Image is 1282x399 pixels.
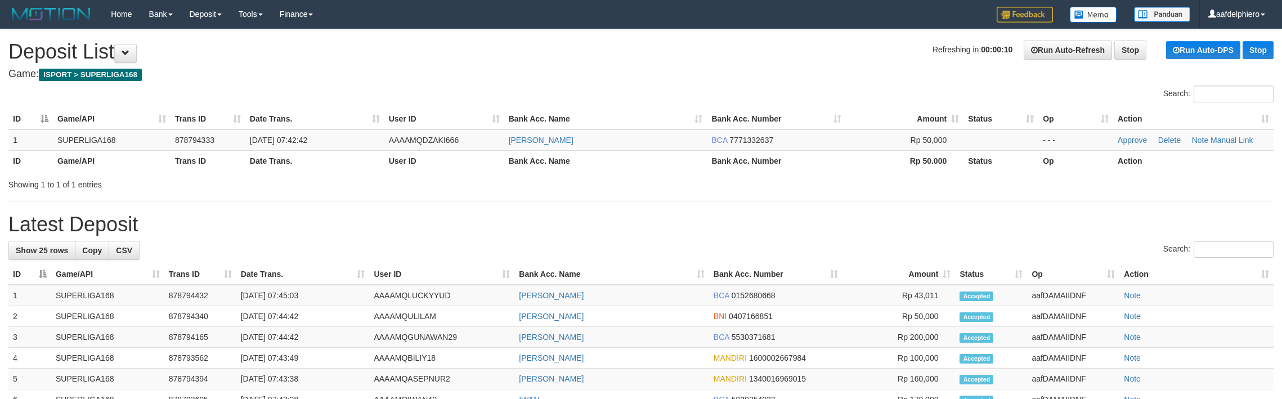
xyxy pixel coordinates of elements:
[960,354,993,364] span: Accepted
[707,150,846,171] th: Bank Acc. Number
[846,109,963,129] th: Amount: activate to sort column ascending
[53,109,171,129] th: Game/API: activate to sort column ascending
[236,285,370,306] td: [DATE] 07:45:03
[75,241,109,260] a: Copy
[8,369,51,389] td: 5
[842,306,956,327] td: Rp 50,000
[8,129,53,151] td: 1
[1243,41,1274,59] a: Stop
[1211,136,1253,145] a: Manual Link
[53,150,171,171] th: Game/API
[8,174,526,190] div: Showing 1 to 1 of 1 entries
[1038,150,1113,171] th: Op
[8,241,75,260] a: Show 25 rows
[960,292,993,301] span: Accepted
[846,150,963,171] th: Rp 50.000
[171,109,245,129] th: Trans ID: activate to sort column ascending
[711,136,727,145] span: BCA
[1124,353,1141,362] a: Note
[1038,129,1113,151] td: - - -
[911,136,947,145] span: Rp 50,000
[51,264,164,285] th: Game/API: activate to sort column ascending
[245,150,384,171] th: Date Trans.
[250,136,307,145] span: [DATE] 07:42:42
[236,369,370,389] td: [DATE] 07:43:38
[175,136,214,145] span: 878794333
[236,306,370,327] td: [DATE] 07:44:42
[842,327,956,348] td: Rp 200,000
[109,241,140,260] a: CSV
[236,264,370,285] th: Date Trans.: activate to sort column ascending
[53,129,171,151] td: SUPERLIGA168
[8,306,51,327] td: 2
[519,374,584,383] a: [PERSON_NAME]
[8,109,53,129] th: ID: activate to sort column descending
[963,150,1038,171] th: Status
[1027,264,1119,285] th: Op: activate to sort column ascending
[1192,136,1209,145] a: Note
[164,348,236,369] td: 878793562
[1124,374,1141,383] a: Note
[1070,7,1117,23] img: Button%20Memo.svg
[519,291,584,300] a: [PERSON_NAME]
[1124,312,1141,321] a: Note
[1024,41,1112,60] a: Run Auto-Refresh
[729,312,773,321] span: Copy 0407166851 to clipboard
[997,7,1053,23] img: Feedback.jpg
[504,150,707,171] th: Bank Acc. Name
[369,264,514,285] th: User ID: activate to sort column ascending
[1114,41,1146,60] a: Stop
[164,264,236,285] th: Trans ID: activate to sort column ascending
[369,306,514,327] td: AAAAMQULILAM
[164,285,236,306] td: 878794432
[960,375,993,384] span: Accepted
[960,333,993,343] span: Accepted
[1027,306,1119,327] td: aafDAMAIIDNF
[369,285,514,306] td: AAAAMQLUCKYYUD
[842,264,956,285] th: Amount: activate to sort column ascending
[39,69,142,81] span: ISPORT > SUPERLIGA168
[519,353,584,362] a: [PERSON_NAME]
[1113,109,1274,129] th: Action: activate to sort column ascending
[714,291,729,300] span: BCA
[8,213,1274,236] h1: Latest Deposit
[714,312,727,321] span: BNI
[1134,7,1190,22] img: panduan.png
[164,369,236,389] td: 878794394
[8,6,94,23] img: MOTION_logo.png
[8,69,1274,80] h4: Game:
[1027,327,1119,348] td: aafDAMAIIDNF
[8,285,51,306] td: 1
[709,264,842,285] th: Bank Acc. Number: activate to sort column ascending
[384,150,504,171] th: User ID
[164,306,236,327] td: 878794340
[8,264,51,285] th: ID: activate to sort column descending
[8,41,1274,63] h1: Deposit List
[51,369,164,389] td: SUPERLIGA168
[933,45,1012,54] span: Refreshing in:
[1166,41,1240,59] a: Run Auto-DPS
[729,136,773,145] span: Copy 7771332637 to clipboard
[842,369,956,389] td: Rp 160,000
[171,150,245,171] th: Trans ID
[749,353,806,362] span: Copy 1600002667984 to clipboard
[51,348,164,369] td: SUPERLIGA168
[714,374,747,383] span: MANDIRI
[8,348,51,369] td: 4
[8,327,51,348] td: 3
[164,327,236,348] td: 878794165
[842,285,956,306] td: Rp 43,011
[369,327,514,348] td: AAAAMQGUNAWAN29
[714,353,747,362] span: MANDIRI
[51,306,164,327] td: SUPERLIGA168
[504,109,707,129] th: Bank Acc. Name: activate to sort column ascending
[960,312,993,322] span: Accepted
[16,246,68,255] span: Show 25 rows
[509,136,573,145] a: [PERSON_NAME]
[981,45,1012,54] strong: 00:00:10
[732,333,776,342] span: Copy 5530371681 to clipboard
[389,136,459,145] span: AAAAMQDZAKI666
[519,333,584,342] a: [PERSON_NAME]
[116,246,132,255] span: CSV
[1113,150,1274,171] th: Action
